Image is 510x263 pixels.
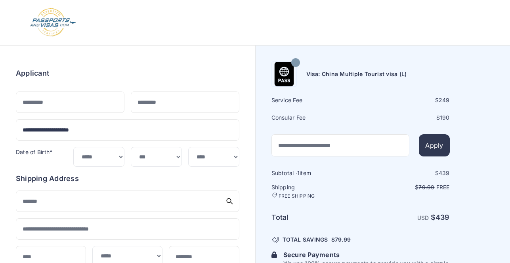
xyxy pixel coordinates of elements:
h6: Service Fee [271,96,360,104]
span: FREE SHIPPING [279,193,315,199]
h6: Total [271,212,360,223]
span: 249 [439,97,450,103]
div: $ [361,114,450,122]
span: 1 [297,170,300,176]
h6: Shipping Address [16,173,239,184]
span: TOTAL SAVINGS [283,236,328,244]
h6: Applicant [16,68,49,79]
label: Date of Birth* [16,149,52,155]
span: USD [417,214,429,221]
span: 190 [440,114,450,121]
div: $ [361,169,450,177]
span: 79.99 [335,236,351,243]
h6: Shipping [271,183,360,199]
span: 79.99 [418,184,434,191]
img: Logo [29,8,76,37]
h6: Subtotal · item [271,169,360,177]
span: $ [331,236,351,244]
h6: Secure Payments [283,250,450,259]
h6: Visa: China Multiple Tourist visa (L) [306,70,407,78]
strong: $ [431,213,450,221]
h6: Consular Fee [271,114,360,122]
div: $ [361,96,450,104]
span: Free [436,184,450,191]
span: 439 [436,213,450,221]
span: 439 [439,170,450,176]
img: Product Name [272,62,296,86]
p: $ [361,183,450,191]
button: Apply [419,134,449,156]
